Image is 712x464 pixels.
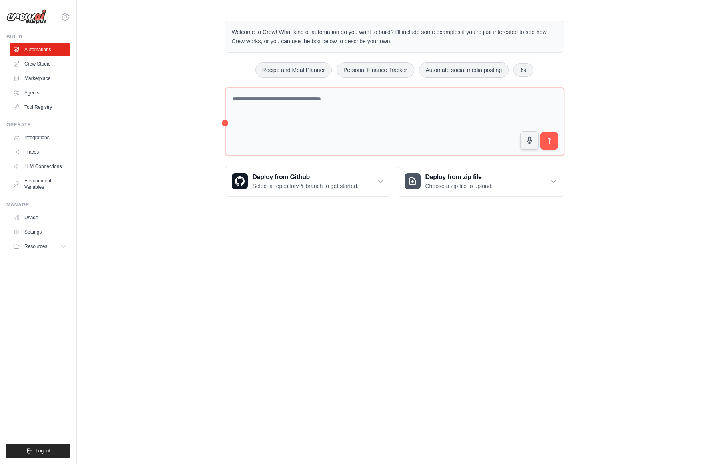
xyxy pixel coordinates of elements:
div: Manage [6,202,70,208]
div: Build [6,34,70,40]
a: Marketplace [10,72,70,85]
h3: Deploy from zip file [425,172,493,182]
a: Environment Variables [10,174,70,194]
p: Choose a zip file to upload. [425,182,493,190]
a: Agents [10,86,70,99]
button: Resources [10,240,70,253]
a: LLM Connections [10,160,70,173]
p: Select a repository & branch to get started. [253,182,359,190]
p: Welcome to Crew! What kind of automation do you want to build? I'll include some examples if you'... [232,28,558,46]
a: Settings [10,226,70,238]
a: Usage [10,211,70,224]
a: Automations [10,43,70,56]
a: Integrations [10,131,70,144]
span: Resources [24,243,47,250]
span: Logout [36,448,50,454]
a: Tool Registry [10,101,70,114]
button: Logout [6,444,70,458]
a: Crew Studio [10,58,70,70]
img: Logo [6,9,46,24]
h3: Deploy from Github [253,172,359,182]
div: Operate [6,122,70,128]
button: Personal Finance Tracker [337,62,414,78]
button: Recipe and Meal Planner [255,62,332,78]
a: Traces [10,146,70,158]
button: Automate social media posting [419,62,509,78]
